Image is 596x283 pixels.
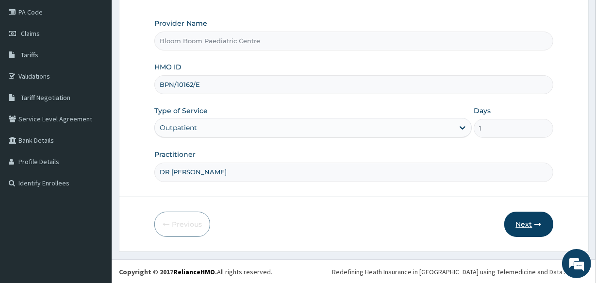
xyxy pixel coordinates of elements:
img: d_794563401_company_1708531726252_794563401 [18,49,39,73]
span: Tariff Negotiation [21,93,70,102]
span: We're online! [56,82,134,180]
label: Type of Service [154,106,208,116]
button: Next [504,212,553,237]
label: Practitioner [154,150,196,159]
div: Chat with us now [50,54,163,67]
label: Days [474,106,491,116]
input: Enter Name [154,163,553,182]
textarea: Type your message and hit 'Enter' [5,184,185,218]
strong: Copyright © 2017 . [119,267,217,276]
div: Outpatient [160,123,197,133]
label: HMO ID [154,62,182,72]
div: Minimize live chat window [159,5,182,28]
button: Previous [154,212,210,237]
a: RelianceHMO [173,267,215,276]
span: Claims [21,29,40,38]
span: Tariffs [21,50,38,59]
div: Redefining Heath Insurance in [GEOGRAPHIC_DATA] using Telemedicine and Data Science! [332,267,589,277]
input: Enter HMO ID [154,75,553,94]
label: Provider Name [154,18,207,28]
